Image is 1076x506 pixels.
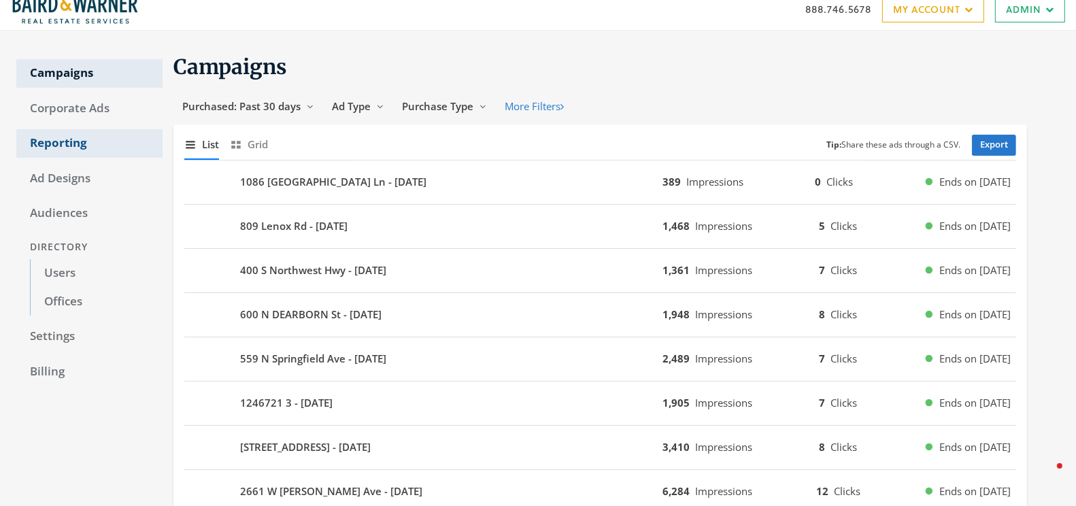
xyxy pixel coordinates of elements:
span: Ad Type [332,99,371,113]
b: 600 N DEARBORN St - [DATE] [240,307,382,322]
b: 8 [820,307,826,321]
span: Impressions [695,263,752,277]
b: 400 S Northwest Hwy - [DATE] [240,263,386,278]
span: Impressions [695,396,752,409]
b: 389 [662,175,681,188]
button: More Filters [496,94,573,119]
a: Settings [16,322,163,351]
b: 7 [820,263,826,277]
b: 7 [820,396,826,409]
b: 2,489 [662,352,690,365]
a: Export [972,135,1016,156]
span: Ends on [DATE] [939,351,1011,367]
span: Ends on [DATE] [939,218,1011,234]
button: Purchase Type [393,94,496,119]
a: Audiences [16,199,163,228]
span: Clicks [831,263,858,277]
b: 7 [820,352,826,365]
span: Clicks [831,307,858,321]
small: Share these ads through a CSV. [827,139,961,152]
span: Purchase Type [402,99,473,113]
b: [STREET_ADDRESS] - [DATE] [240,439,371,455]
span: Ends on [DATE] [939,484,1011,499]
b: 0 [815,175,821,188]
span: Ends on [DATE] [939,439,1011,455]
button: 400 S Northwest Hwy - [DATE]1,361Impressions7ClicksEnds on [DATE] [184,254,1016,287]
a: 888.746.5678 [805,2,871,16]
span: Ends on [DATE] [939,395,1011,411]
a: Offices [30,288,163,316]
span: Ends on [DATE] [939,307,1011,322]
b: 5 [820,219,826,233]
button: Grid [230,130,268,159]
button: Purchased: Past 30 days [173,94,323,119]
b: 12 [816,484,828,498]
b: 1,905 [662,396,690,409]
span: Impressions [695,307,752,321]
b: Tip: [827,139,842,150]
span: Purchased: Past 30 days [182,99,301,113]
iframe: Intercom live chat [1030,460,1062,492]
b: 1,948 [662,307,690,321]
button: Ad Type [323,94,393,119]
span: Clicks [831,352,858,365]
button: 559 N Springfield Ave - [DATE]2,489Impressions7ClicksEnds on [DATE] [184,343,1016,375]
b: 6,284 [662,484,690,498]
a: Billing [16,358,163,386]
span: Ends on [DATE] [939,263,1011,278]
a: Reporting [16,129,163,158]
div: Directory [16,235,163,260]
span: Clicks [834,484,860,498]
span: Clicks [826,175,853,188]
b: 1246721 3 - [DATE] [240,395,333,411]
span: Ends on [DATE] [939,174,1011,190]
span: Clicks [831,219,858,233]
a: Ad Designs [16,165,163,193]
a: Users [30,259,163,288]
a: Campaigns [16,59,163,88]
button: 809 Lenox Rd - [DATE]1,468Impressions5ClicksEnds on [DATE] [184,210,1016,243]
b: 2661 W [PERSON_NAME] Ave - [DATE] [240,484,422,499]
button: 600 N DEARBORN St - [DATE]1,948Impressions8ClicksEnds on [DATE] [184,299,1016,331]
b: 809 Lenox Rd - [DATE] [240,218,348,234]
b: 8 [820,440,826,454]
button: 1246721 3 - [DATE]1,905Impressions7ClicksEnds on [DATE] [184,387,1016,420]
b: 559 N Springfield Ave - [DATE] [240,351,386,367]
span: Impressions [695,484,752,498]
span: Impressions [695,219,752,233]
b: 1,361 [662,263,690,277]
button: 1086 [GEOGRAPHIC_DATA] Ln - [DATE]389Impressions0ClicksEnds on [DATE] [184,166,1016,199]
span: Impressions [695,352,752,365]
button: [STREET_ADDRESS] - [DATE]3,410Impressions8ClicksEnds on [DATE] [184,431,1016,464]
b: 1086 [GEOGRAPHIC_DATA] Ln - [DATE] [240,174,426,190]
span: Clicks [831,396,858,409]
span: Campaigns [173,54,287,80]
span: Impressions [695,440,752,454]
span: Clicks [831,440,858,454]
span: List [202,137,219,152]
button: List [184,130,219,159]
a: Corporate Ads [16,95,163,123]
b: 3,410 [662,440,690,454]
b: 1,468 [662,219,690,233]
span: Grid [248,137,268,152]
span: Impressions [686,175,743,188]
